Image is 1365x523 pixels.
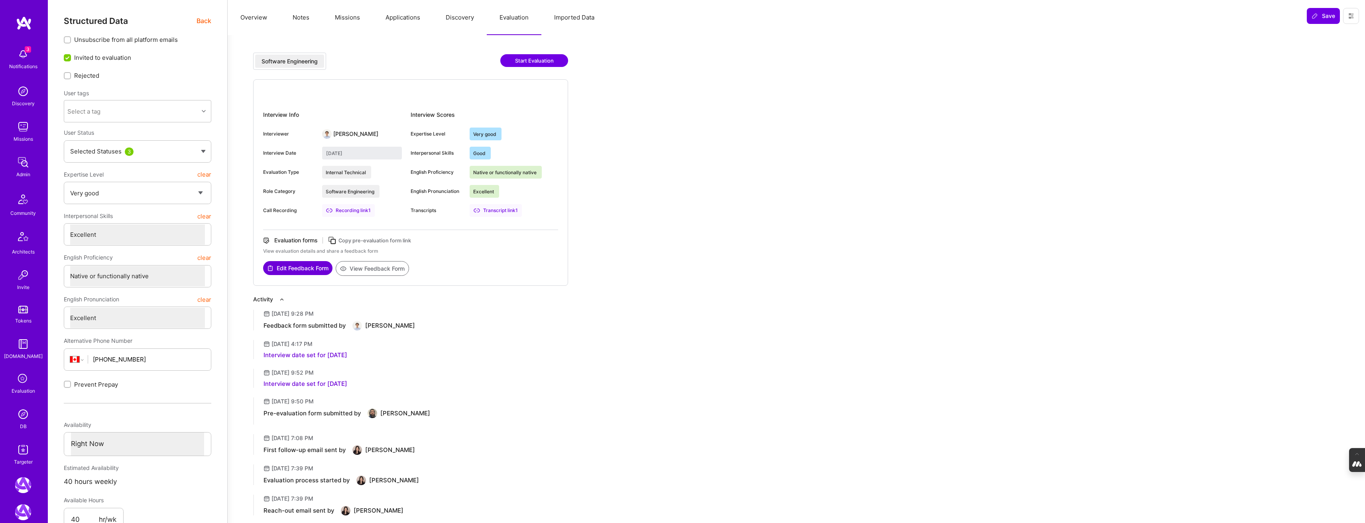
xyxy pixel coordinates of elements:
span: User Status [64,129,94,136]
div: Architects [12,248,35,256]
img: tokens [18,306,28,313]
div: Invite [17,283,30,291]
span: Selected Statuses [70,147,122,155]
i: icon Copy [328,236,337,245]
div: English Proficiency [411,169,463,176]
img: Architects [14,228,33,248]
div: [DATE] 9:28 PM [271,310,314,318]
span: Unsubscribe from all platform emails [74,35,178,44]
div: Transcript link 1 [470,204,522,217]
img: A.Team: GenAI Practice Framework [15,504,31,520]
img: User Avatar [322,129,332,139]
span: Rejected [74,71,99,80]
img: Skill Targeter [15,442,31,458]
button: Start Evaluation [500,54,568,67]
div: [PERSON_NAME] [380,409,430,417]
img: A.Team: Leading A.Team's Marketing & DemandGen [15,477,31,493]
div: English Pronunciation [411,188,463,195]
div: 40 hours weekly [64,475,211,488]
img: Invite [15,267,31,283]
div: Admin [16,170,30,179]
img: Community [14,190,33,209]
span: English Proficiency [64,250,113,265]
div: Interview Date [263,149,316,157]
div: [PERSON_NAME] [333,130,378,138]
div: [DOMAIN_NAME] [4,352,43,360]
div: Interview date set for [DATE] [264,351,347,359]
div: Interview date set for [DATE] [264,380,347,388]
a: Recording link1 [322,204,375,217]
div: Call Recording [263,207,316,214]
img: Admin Search [15,406,31,422]
div: [DATE] 7:08 PM [271,434,313,442]
img: caret [201,150,206,153]
span: Back [197,16,211,26]
a: Transcript link1 [470,204,522,217]
img: teamwork [15,119,31,135]
img: guide book [15,336,31,352]
img: User Avatar [341,506,350,515]
img: User Avatar [352,445,362,455]
span: Expertise Level [64,167,104,182]
div: View evaluation details and share a feedback form [263,248,558,255]
span: Save [1312,12,1335,20]
span: 3 [25,46,31,53]
i: icon Chevron [202,109,206,113]
input: +1 (000) 000-0000 [93,349,205,370]
div: Estimated Availability [64,461,211,475]
div: Evaluation forms [274,236,318,244]
label: User tags [64,89,89,97]
div: Recording link 1 [322,204,375,217]
a: Edit Feedback Form [263,261,332,276]
div: Community [10,209,36,217]
div: Interpersonal Skills [411,149,463,157]
img: bell [15,46,31,62]
div: Interviewer [263,130,316,138]
button: clear [197,250,211,265]
div: Available Hours [64,493,124,507]
div: Targeter [14,458,33,466]
div: Activity [253,295,273,303]
div: Availability [64,418,211,432]
button: clear [197,167,211,182]
div: Select a tag [67,107,100,116]
div: Tokens [15,317,31,325]
div: [DATE] 7:39 PM [271,495,313,503]
img: User Avatar [352,321,362,330]
div: Software Engineering [262,57,318,65]
div: Evaluation [12,387,35,395]
div: Discovery [12,99,35,108]
div: [DATE] 7:39 PM [271,464,313,472]
div: Evaluation process started by [264,476,350,484]
div: Missions [14,135,33,143]
div: Copy pre-evaluation form link [338,236,411,245]
div: [DATE] 9:50 PM [271,397,314,405]
div: [PERSON_NAME] [354,507,403,515]
div: [PERSON_NAME] [369,476,419,484]
div: [DATE] 4:17 PM [271,340,313,348]
i: icon SelectionTeam [16,372,31,387]
button: clear [197,209,211,223]
div: [PERSON_NAME] [365,322,415,330]
div: Role Category [263,188,316,195]
button: View Feedback Form [336,261,409,276]
div: DB [20,422,27,431]
img: logo [16,16,32,30]
img: User Avatar [368,409,377,418]
span: Structured Data [64,16,128,26]
div: Interview Scores [411,108,558,121]
a: A.Team: GenAI Practice Framework [13,504,33,520]
div: 3 [125,147,134,156]
img: admin teamwork [15,154,31,170]
span: Alternative Phone Number [64,337,132,344]
img: discovery [15,83,31,99]
img: User Avatar [356,476,366,485]
div: Reach-out email sent by [264,507,334,515]
div: Feedback form submitted by [264,322,346,330]
div: Evaluation Type [263,169,316,176]
div: Expertise Level [411,130,463,138]
a: A.Team: Leading A.Team's Marketing & DemandGen [13,477,33,493]
div: [PERSON_NAME] [365,446,415,454]
div: Interview Info [263,108,411,121]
